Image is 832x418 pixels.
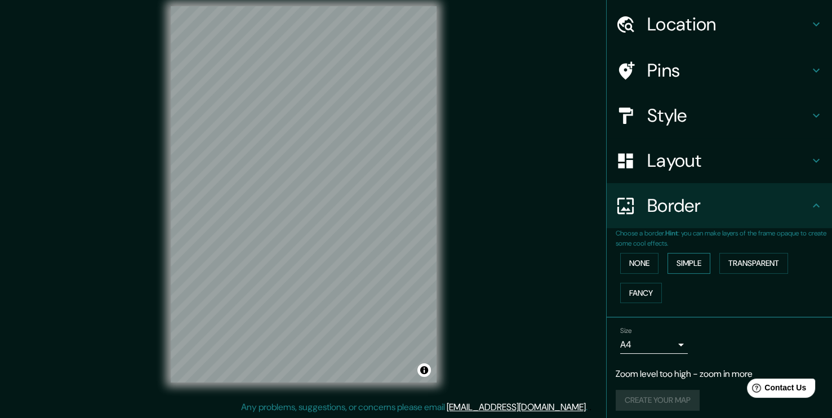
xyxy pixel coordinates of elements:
div: A4 [620,336,688,354]
h4: Location [647,13,809,35]
h4: Pins [647,59,809,82]
h4: Layout [647,149,809,172]
b: Hint [665,229,678,238]
h4: Border [647,194,809,217]
div: Layout [607,138,832,183]
div: Border [607,183,832,228]
p: Choose a border. : you can make layers of the frame opaque to create some cool effects. [616,228,832,248]
div: Style [607,93,832,138]
button: Transparent [719,253,788,274]
button: None [620,253,659,274]
canvas: Map [171,6,437,383]
iframe: Help widget launcher [732,374,820,406]
p: Zoom level too high - zoom in more [616,367,823,381]
div: . [588,401,589,414]
div: Pins [607,48,832,93]
label: Size [620,326,632,336]
a: [EMAIL_ADDRESS][DOMAIN_NAME] [447,401,586,413]
p: Any problems, suggestions, or concerns please email . [241,401,588,414]
button: Toggle attribution [417,363,431,377]
button: Fancy [620,283,662,304]
h4: Style [647,104,809,127]
div: . [589,401,591,414]
button: Simple [668,253,710,274]
div: Location [607,2,832,47]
